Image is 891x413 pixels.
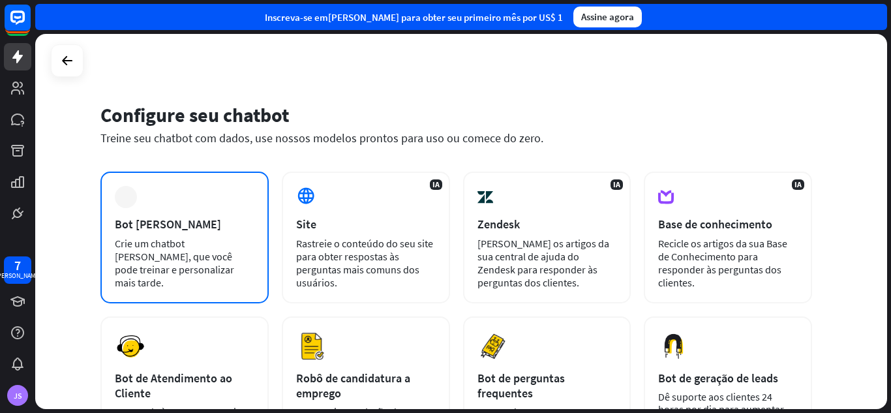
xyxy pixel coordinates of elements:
font: Robô de candidatura a emprego [296,371,410,401]
font: Rastreie o conteúdo do seu site para obter respostas às perguntas mais comuns dos usuários. [296,237,433,289]
font: IA [794,179,802,189]
font: Treine seu chatbot com dados, use nossos modelos prontos para uso ou comece do zero. [100,130,543,145]
font: Base de conhecimento [658,217,772,232]
font: Recicle os artigos da sua Base de Conhecimento para responder às perguntas dos clientes. [658,237,787,289]
font: Crie um chatbot [PERSON_NAME], que você pode treinar e personalizar mais tarde. [115,237,234,289]
font: Bot de perguntas frequentes [477,371,565,401]
font: Assine agora [581,10,634,23]
font: Inscreva-se em [265,11,328,23]
font: Site [296,217,316,232]
font: Bot de geração de leads [658,371,778,386]
font: Zendesk [477,217,520,232]
font: 7 [14,257,21,273]
font: [PERSON_NAME] para obter seu primeiro mês por US$ 1 [328,11,563,23]
button: Abra o widget de bate-papo do LiveChat [10,5,50,44]
a: 7 [PERSON_NAME] [4,256,31,284]
font: Configure seu chatbot [100,102,289,127]
font: JS [14,391,22,401]
font: Bot de Atendimento ao Cliente [115,371,232,401]
font: [PERSON_NAME] os artigos da sua central de ajuda do Zendesk para responder às perguntas dos clien... [477,237,609,289]
font: Bot [PERSON_NAME] [115,217,221,232]
font: IA [432,179,440,189]
font: IA [613,179,620,189]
